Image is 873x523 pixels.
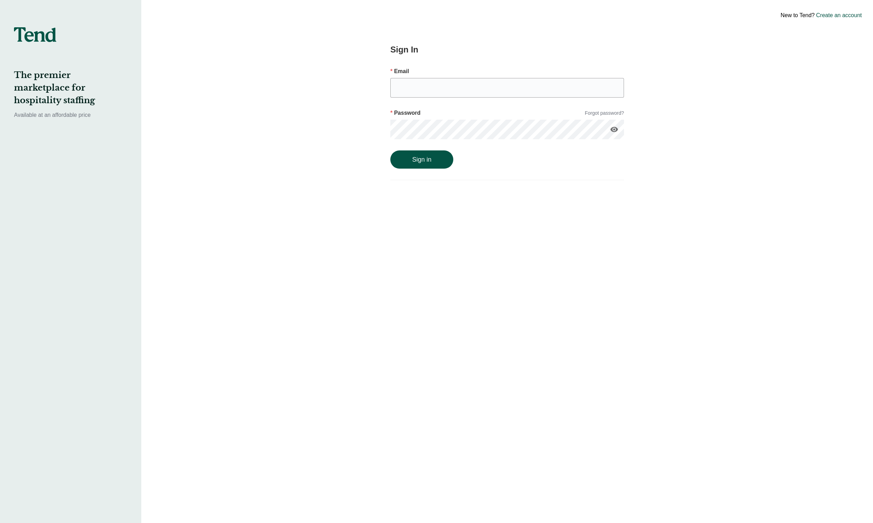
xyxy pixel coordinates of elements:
p: Email [390,67,624,76]
p: Password [390,109,420,117]
button: Sign in [390,150,453,169]
h2: Sign In [390,43,624,56]
img: tend-logo [14,27,56,42]
p: Available at an affordable price [14,111,127,119]
h2: The premier marketplace for hospitality staffing [14,69,127,107]
i: visibility [610,125,618,134]
a: Forgot password? [585,109,624,117]
a: Create an account [816,11,862,20]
